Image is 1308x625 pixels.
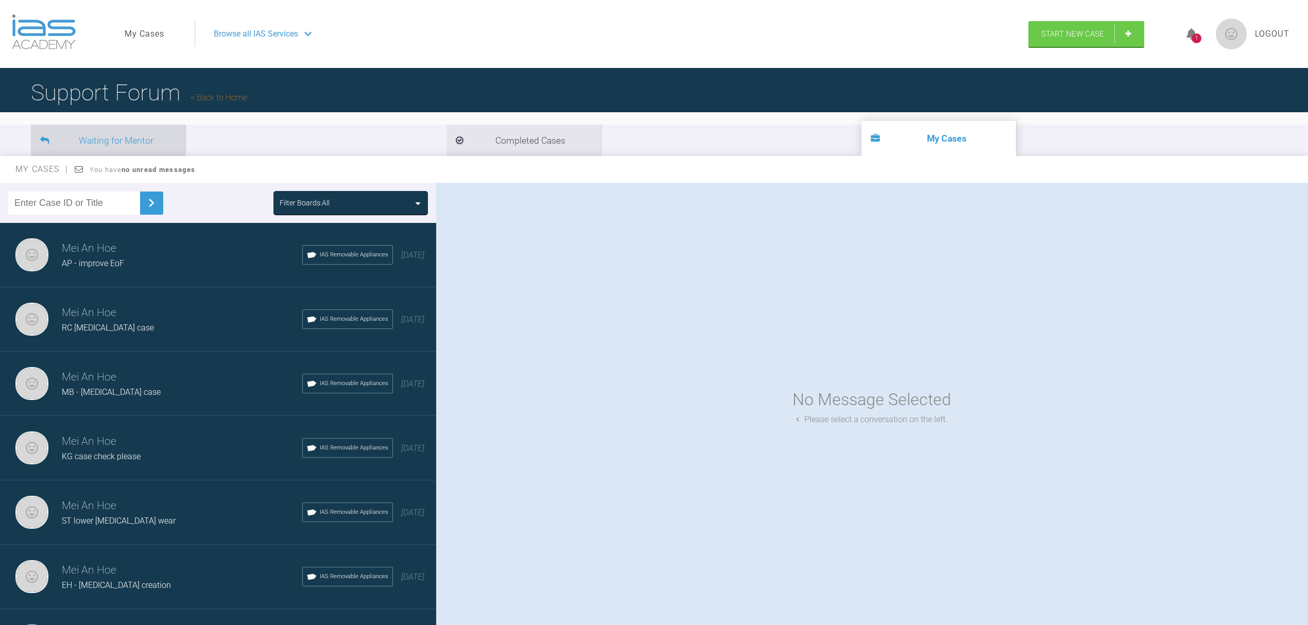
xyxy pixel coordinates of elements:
[401,508,424,517] span: [DATE]
[191,93,247,102] a: Back to Home
[401,315,424,324] span: [DATE]
[62,369,302,386] h3: Mei An Hoe
[280,197,330,209] div: Filter Boards: All
[62,323,154,333] span: RC [MEDICAL_DATA] case
[1216,19,1247,49] img: profile.png
[320,443,388,453] span: IAS Removable Appliances
[320,250,388,259] span: IAS Removable Appliances
[31,75,247,111] h1: Support Forum
[401,250,424,260] span: [DATE]
[401,379,424,389] span: [DATE]
[1192,33,1201,43] div: 1
[62,387,161,397] span: MB - [MEDICAL_DATA] case
[214,27,298,41] span: Browse all IAS Services
[31,125,185,156] li: Waiting for Mentor
[62,562,302,579] h3: Mei An Hoe
[62,580,171,590] span: EH - [MEDICAL_DATA] creation
[1255,27,1289,41] a: Logout
[320,379,388,388] span: IAS Removable Appliances
[320,572,388,581] span: IAS Removable Appliances
[15,496,48,529] img: Mei An Hoe
[8,192,140,215] input: Enter Case ID or Title
[90,166,195,173] span: You have
[62,258,124,268] span: AP - improve EoF
[793,387,951,413] div: No Message Selected
[796,413,948,426] div: Please select a conversation on the left.
[15,560,48,593] img: Mei An Hoe
[401,572,424,582] span: [DATE]
[1041,29,1104,39] span: Start New Case
[446,125,601,156] li: Completed Cases
[862,121,1016,156] li: My Cases
[15,238,48,271] img: Mei An Hoe
[143,195,160,211] img: chevronRight.28bd32b0.svg
[15,164,68,174] span: My Cases
[12,14,76,49] img: logo-light.3e3ef733.png
[62,497,302,515] h3: Mei An Hoe
[62,516,176,526] span: ST lower [MEDICAL_DATA] wear
[62,452,141,461] span: KG case check please
[320,315,388,324] span: IAS Removable Appliances
[15,431,48,464] img: Mei An Hoe
[122,166,195,173] strong: no unread messages
[15,303,48,336] img: Mei An Hoe
[401,443,424,453] span: [DATE]
[1028,21,1144,47] a: Start New Case
[62,240,302,257] h3: Mei An Hoe
[15,367,48,400] img: Mei An Hoe
[62,304,302,322] h3: Mei An Hoe
[125,27,164,41] a: My Cases
[62,433,302,450] h3: Mei An Hoe
[320,508,388,517] span: IAS Removable Appliances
